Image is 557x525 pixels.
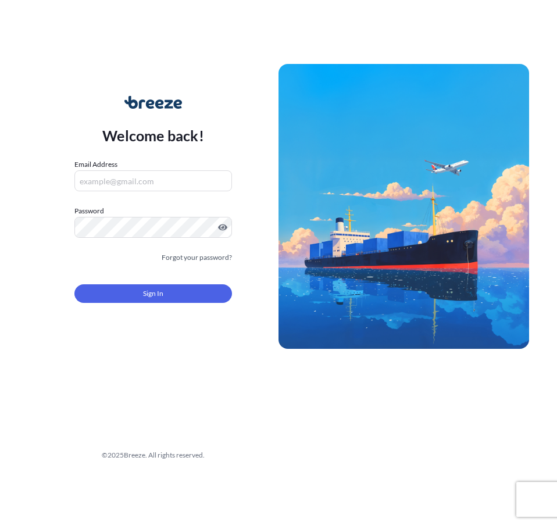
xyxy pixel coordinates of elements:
input: example@gmail.com [74,170,232,191]
label: Password [74,205,232,217]
img: Ship illustration [278,64,529,349]
div: © 2025 Breeze. All rights reserved. [28,449,278,461]
a: Forgot your password? [162,252,232,263]
label: Email Address [74,159,117,170]
button: Show password [218,223,227,232]
span: Sign In [143,288,163,299]
p: Welcome back! [102,126,204,145]
button: Sign In [74,284,232,303]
